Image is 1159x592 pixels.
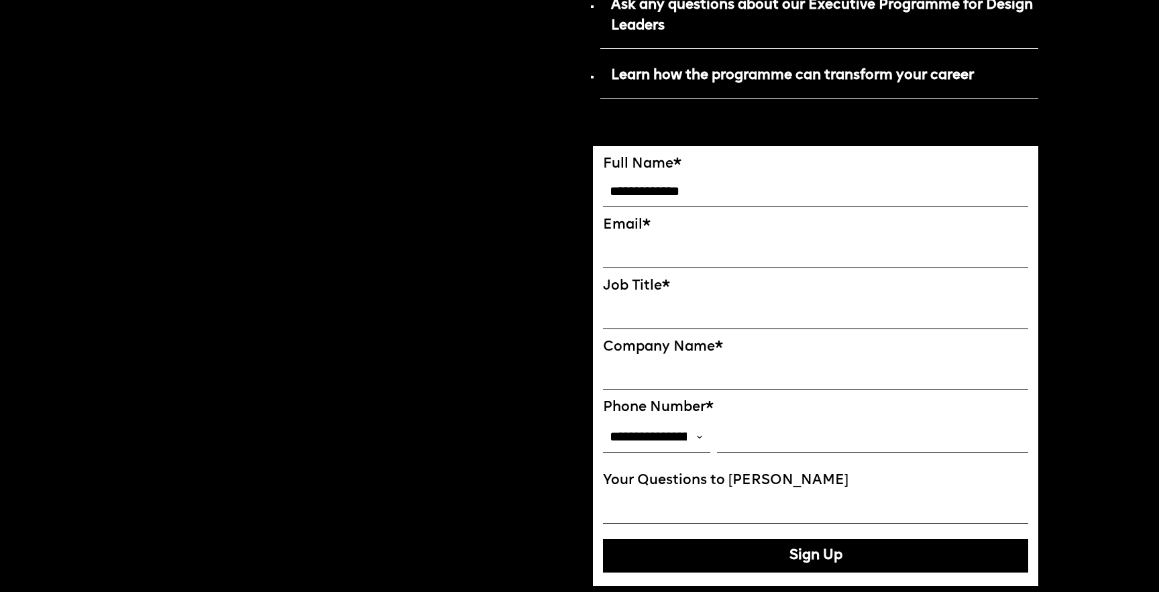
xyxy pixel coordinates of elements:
label: Full Name [603,156,1028,173]
label: Phone Number [603,400,1028,416]
label: Job Title [603,278,1028,295]
button: Sign Up [603,539,1028,573]
label: Email [603,217,1028,234]
label: Your Questions to [PERSON_NAME] [603,473,1028,489]
label: Company Name [603,339,1028,356]
strong: Learn how the programme can transform your career [611,68,974,82]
